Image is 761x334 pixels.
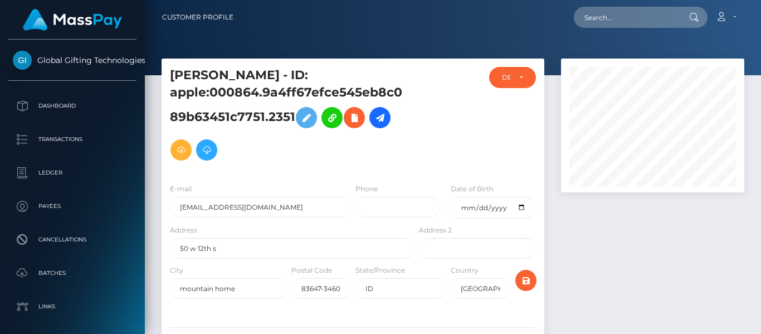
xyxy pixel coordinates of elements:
[23,9,122,31] img: MassPay Logo
[13,298,132,315] p: Links
[451,265,479,275] label: Country
[13,231,132,248] p: Cancellations
[8,125,136,153] a: Transactions
[8,259,136,287] a: Batches
[13,131,132,148] p: Transactions
[369,107,391,128] a: Initiate Payout
[8,293,136,321] a: Links
[8,192,136,220] a: Payees
[355,265,405,275] label: State/Province
[489,67,536,88] button: DEACTIVE
[162,6,233,29] a: Customer Profile
[170,265,183,275] label: City
[574,7,679,28] input: Search...
[502,73,511,82] div: DEACTIVE
[8,55,136,65] span: Global Gifting Technologies Inc
[170,67,408,166] h5: [PERSON_NAME] - ID: apple:000864.9a4ff67efce545eb8c089b63451c7751.2351
[451,184,494,194] label: Date of Birth
[170,225,197,235] label: Address
[13,198,132,215] p: Payees
[8,226,136,254] a: Cancellations
[355,184,378,194] label: Phone
[13,265,132,282] p: Batches
[8,159,136,187] a: Ledger
[170,184,192,194] label: E-mail
[13,98,132,114] p: Dashboard
[13,164,132,181] p: Ledger
[13,51,32,70] img: Global Gifting Technologies Inc
[8,92,136,120] a: Dashboard
[291,265,332,275] label: Postal Code
[419,225,452,235] label: Address 2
